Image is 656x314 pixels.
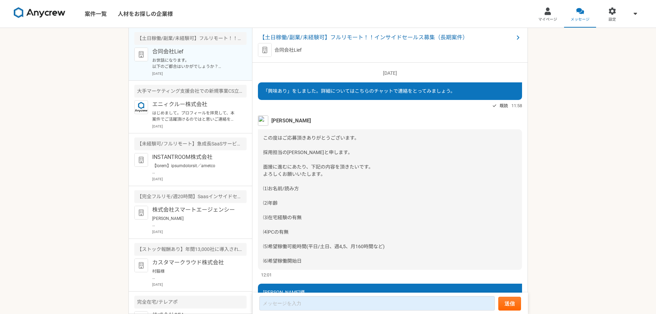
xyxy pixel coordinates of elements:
[134,138,247,150] div: 【未経験可/フルリモート】急成長SaaSサービスのインサイドセールス
[258,70,522,77] p: [DATE]
[538,17,557,22] span: マイページ
[152,71,247,76] p: [DATE]
[134,259,148,272] img: default_org_logo-42cde973f59100197ec2c8e796e4974ac8490bb5b08a0eb061ff975e4574aa76.png
[152,57,237,70] p: お世話になります。 以下のご都合はいかがでしょうか？ [DATE]13：00-14：00、16：30-18：00 [DATE]14：00-16：00 [DATE]13：00-15：00 どうぞよ...
[152,124,247,129] p: [DATE]
[152,268,237,281] p: 村脇様 おせわになります。Katrus株式会社の[PERSON_NAME]と申します。 [DATE]14：00から予約させていただきました。 どうぞよろしくお願いいたします。
[14,7,65,18] img: 8DqYSo04kwAAAAASUVORK5CYII=
[571,17,590,22] span: メッセージ
[258,115,268,126] img: unnamed.png
[134,153,148,167] img: default_org_logo-42cde973f59100197ec2c8e796e4974ac8490bb5b08a0eb061ff975e4574aa76.png
[608,17,616,22] span: 設定
[263,135,385,264] span: この度はご応募頂きありがとうございます。 採用担当の[PERSON_NAME]と申します。 面接に進むにあたり、下記の内容を頂きたいです。 よろしくお願いいたします。 ⑴お名前/読み方 ⑵年齢 ...
[271,117,311,124] span: [PERSON_NAME]
[259,33,514,42] span: 【土日稼働/副業/未経験可】フルリモート！！インサイドセールス募集（長期案件）
[134,32,247,45] div: 【土日稼働/副業/未経験可】フルリモート！！インサイドセールス募集（長期案件）
[134,100,148,114] img: logo_text_blue_01.png
[498,297,521,311] button: 送信
[152,282,247,287] p: [DATE]
[152,229,247,234] p: [DATE]
[152,176,247,182] p: [DATE]
[134,85,247,98] div: 大手マーケティング支援会社での新規事業CS立ち上げポジションを募集
[134,48,148,61] img: default_org_logo-42cde973f59100197ec2c8e796e4974ac8490bb5b08a0eb061ff975e4574aa76.png
[258,43,272,57] img: default_org_logo-42cde973f59100197ec2c8e796e4974ac8490bb5b08a0eb061ff975e4574aa76.png
[152,259,237,267] p: カスタマークラウド株式会社
[274,47,302,54] p: 合同会社Lief
[152,110,237,122] p: はじめまして。プロフィールを拝見して、本案件でご活躍頂けるのではと思いご連絡を差し上げました。 案件ページの内容をご確認頂き、もし条件など合致されるようでしたら是非詳細をご案内できればと思います...
[500,102,508,110] span: 既読
[152,163,237,175] p: 【lorem】ipsumdolorsit／ametco adipisci elitsed doeiusmodtempori、utlaboreetdo。 magnaaliquaenima、mini...
[152,206,237,214] p: 株式会社スマートエージェンシー
[152,100,237,109] p: エニィクルー株式会社
[152,215,237,228] p: [PERSON_NAME] お世話になります。[PERSON_NAME]と申します。 ご返信いただきありがとうございます。 確認とご連絡が遅くなり申し訳ありません。 ｜選考の参考に下記の経験の有...
[134,296,247,308] div: 完全在宅/テレアポ
[152,153,237,161] p: INSTANTROOM株式会社
[263,88,455,94] span: 「興味あり」をしました。詳細についてはこちらのチャットで連絡をとってみましょう。
[511,102,522,109] span: 11:58
[134,206,148,220] img: default_org_logo-42cde973f59100197ec2c8e796e4974ac8490bb5b08a0eb061ff975e4574aa76.png
[261,272,272,278] span: 12:01
[134,190,247,203] div: 【完全フルリモ/週20時間】Saasインサイドセールス業務／立ち上げフェーズ
[134,243,247,256] div: 【ストック報酬あり】年間13,000社に導入されたSaasのリード獲得のご依頼
[152,48,237,56] p: 合同会社Lief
